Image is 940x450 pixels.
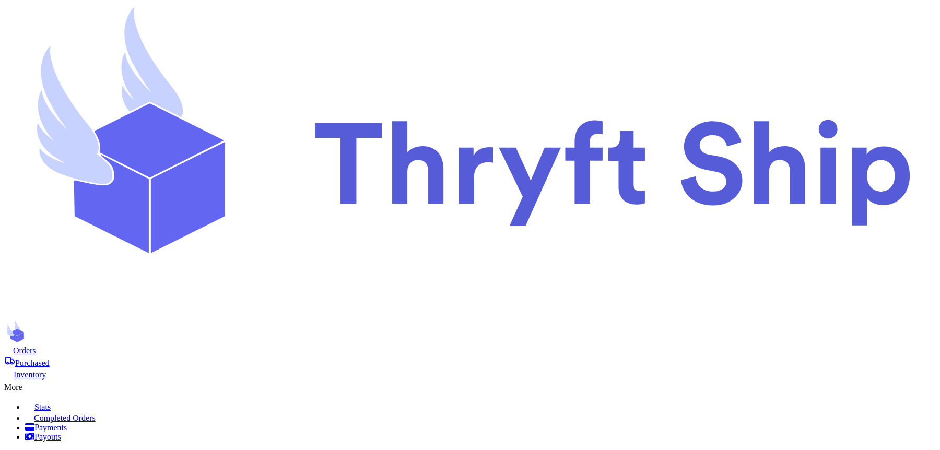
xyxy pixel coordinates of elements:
div: More [4,380,936,392]
a: Payouts [25,432,936,442]
a: Stats [25,400,936,412]
a: Orders [4,345,936,356]
a: Inventory [4,368,936,380]
a: Completed Orders [25,412,936,423]
a: Payments [25,423,936,432]
a: Purchased [4,356,936,368]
